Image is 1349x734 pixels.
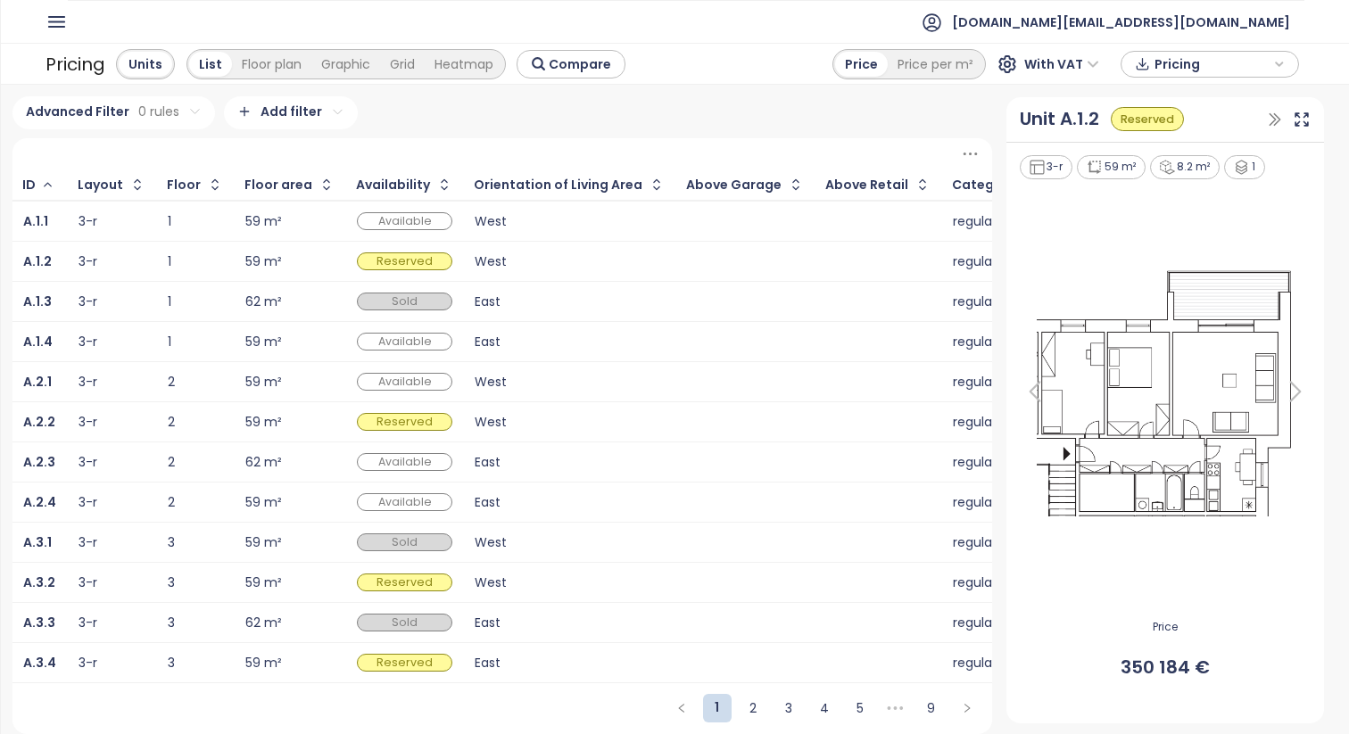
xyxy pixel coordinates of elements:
li: 1 [703,694,732,722]
span: Compare [549,54,611,74]
div: Availability [356,179,430,191]
li: 2 [739,694,767,722]
div: East [475,497,665,508]
div: Above Retail [825,179,908,191]
div: List [189,52,232,77]
span: [DOMAIN_NAME][EMAIL_ADDRESS][DOMAIN_NAME] [952,1,1290,44]
b: A.3.1 [23,533,52,551]
span: 350 184 € [1017,654,1313,681]
a: A.2.2 [23,416,55,428]
div: button [1130,51,1289,78]
img: Floor plan [1017,262,1313,522]
a: 3 [775,695,802,722]
div: ID [22,179,36,191]
div: 3-r [1020,155,1073,179]
div: East [475,657,665,669]
div: Grid [380,52,425,77]
div: 2 [168,497,223,508]
div: Orientation of Living Area [474,179,642,191]
span: 0 rules [138,102,179,121]
div: 3-r [79,256,97,268]
a: A.3.2 [23,577,55,589]
li: Previous Page [667,694,696,722]
div: 59 m² [245,577,282,589]
li: 9 [917,694,946,722]
div: regular [953,537,1038,548]
button: right [953,694,981,722]
div: regular [953,256,1038,268]
div: West [475,577,665,589]
div: Floor area [244,179,312,191]
div: 3-r [79,577,97,589]
div: Floor plan [232,52,311,77]
div: 3 [168,657,223,669]
a: A.2.3 [23,457,55,468]
a: A.2.4 [23,497,56,508]
a: A.1.2 [23,256,52,268]
b: A.3.3 [23,614,55,631]
div: 59 m² [245,416,282,428]
div: regular [953,216,1038,227]
div: Heatmap [425,52,503,77]
div: 3-r [79,376,97,388]
div: 62 m² [245,457,282,468]
div: Reserved [357,654,452,672]
div: 3-r [79,296,97,308]
div: 2 [168,416,223,428]
li: Next Page [953,694,981,722]
div: East [475,336,665,348]
div: 59 m² [245,336,282,348]
div: West [475,376,665,388]
div: 59 m² [245,256,282,268]
div: 3 [168,537,223,548]
div: Floor [167,179,201,191]
button: Compare [517,50,625,78]
div: regular [953,296,1038,308]
div: 8.2 m² [1150,155,1221,179]
div: West [475,416,665,428]
span: left [676,703,687,713]
div: Above Garage [686,179,782,191]
div: Graphic [311,52,380,77]
a: 9 [918,695,945,722]
b: A.1.3 [23,293,52,310]
a: 4 [811,695,838,722]
div: Category [952,179,1015,191]
a: A.1.1 [23,216,48,227]
div: regular [953,457,1038,468]
span: right [962,703,972,713]
div: East [475,457,665,468]
div: Pricing [46,48,105,80]
div: 1 [168,336,223,348]
div: East [475,296,665,308]
div: Available [357,212,452,231]
div: 2 [168,457,223,468]
div: East [475,617,665,629]
div: 1 [168,296,223,308]
div: regular [953,657,1038,669]
a: A.3.4 [23,657,56,669]
button: left [667,694,696,722]
div: 3-r [79,416,97,428]
div: 59 m² [245,497,282,508]
div: 3-r [79,497,97,508]
div: Layout [78,179,123,191]
div: Available [357,493,452,512]
div: Reserved [1111,107,1184,131]
a: Unit A.1.2 [1020,105,1099,133]
span: Pricing [1155,51,1270,78]
a: A.3.3 [23,617,55,629]
li: 4 [810,694,839,722]
div: regular [953,497,1038,508]
div: Reserved [357,252,452,271]
div: regular [953,617,1038,629]
b: A.2.3 [23,453,55,471]
div: Reserved [357,413,452,432]
b: A.2.2 [23,413,55,431]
